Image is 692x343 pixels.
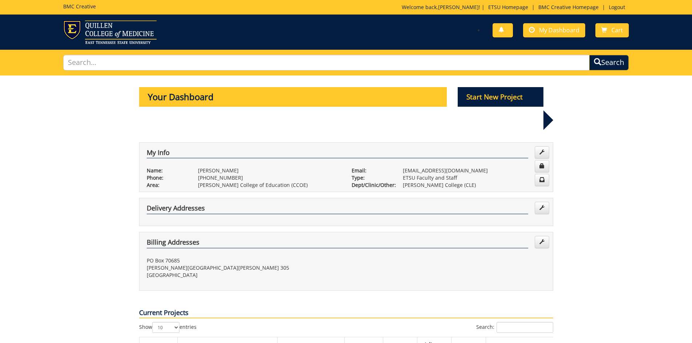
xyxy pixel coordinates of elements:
p: Current Projects [139,308,553,318]
input: Search: [497,322,553,333]
p: Welcome back, ! | | | [402,4,629,11]
p: [GEOGRAPHIC_DATA] [147,271,341,279]
p: Area: [147,181,187,189]
p: Phone: [147,174,187,181]
a: My Dashboard [523,23,585,37]
a: Logout [605,4,629,11]
p: Dept/Clinic/Other: [352,181,392,189]
a: Start New Project [458,94,543,101]
p: [PERSON_NAME] College of Education (CCOE) [198,181,341,189]
a: Edit Addresses [535,236,549,248]
a: ETSU Homepage [485,4,532,11]
p: Type: [352,174,392,181]
p: [PERSON_NAME] College (CLE) [403,181,546,189]
p: [PERSON_NAME] [198,167,341,174]
a: [PERSON_NAME] [438,4,479,11]
p: ETSU Faculty and Staff [403,174,546,181]
p: Your Dashboard [139,87,447,107]
label: Show entries [139,322,197,333]
h4: My Info [147,149,528,159]
input: Search... [63,55,590,70]
p: Name: [147,167,187,174]
span: My Dashboard [539,26,579,34]
h4: Billing Addresses [147,239,528,248]
p: [EMAIL_ADDRESS][DOMAIN_NAME] [403,167,546,174]
select: Showentries [152,322,179,333]
a: Edit Addresses [535,202,549,214]
span: Cart [611,26,623,34]
a: Edit Info [535,146,549,159]
button: Search [589,55,629,70]
label: Search: [476,322,553,333]
a: Change Password [535,160,549,172]
p: PO Box 70685 [147,257,341,264]
p: Start New Project [458,87,543,107]
p: [PERSON_NAME][GEOGRAPHIC_DATA][PERSON_NAME] 305 [147,264,341,271]
a: BMC Creative Homepage [535,4,602,11]
h5: BMC Creative [63,4,96,9]
p: Email: [352,167,392,174]
a: Cart [595,23,629,37]
a: Change Communication Preferences [535,174,549,186]
h4: Delivery Addresses [147,205,528,214]
img: ETSU logo [63,20,157,44]
p: [PHONE_NUMBER] [198,174,341,181]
